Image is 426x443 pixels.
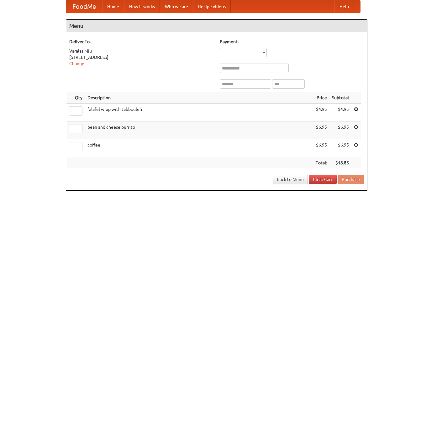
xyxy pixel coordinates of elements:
td: $6.95 [329,139,351,157]
button: Purchase [338,175,364,184]
a: Home [102,0,124,13]
a: Recipe videos [193,0,231,13]
a: Clear Cart [309,175,337,184]
td: $6.95 [313,139,329,157]
h5: Deliver To: [69,39,213,45]
td: $4.95 [313,104,329,121]
td: bean and cheese burrito [85,121,313,139]
a: Back to Menu [273,175,308,184]
td: coffee [85,139,313,157]
th: Total: [313,157,329,169]
a: Change [69,61,84,66]
th: Subtotal [329,92,351,104]
a: Help [334,0,354,13]
th: Description [85,92,313,104]
th: Price [313,92,329,104]
div: Varalas Miu [69,48,213,54]
th: Qty [66,92,85,104]
td: $6.95 [313,121,329,139]
div: [STREET_ADDRESS] [69,54,213,60]
td: $6.95 [329,121,351,139]
th: $18.85 [329,157,351,169]
td: falafel wrap with tabbouleh [85,104,313,121]
td: $4.95 [329,104,351,121]
a: FoodMe [66,0,102,13]
h4: Menu [66,20,367,32]
h5: Payment: [220,39,364,45]
a: How it works [124,0,160,13]
a: Who we are [160,0,193,13]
